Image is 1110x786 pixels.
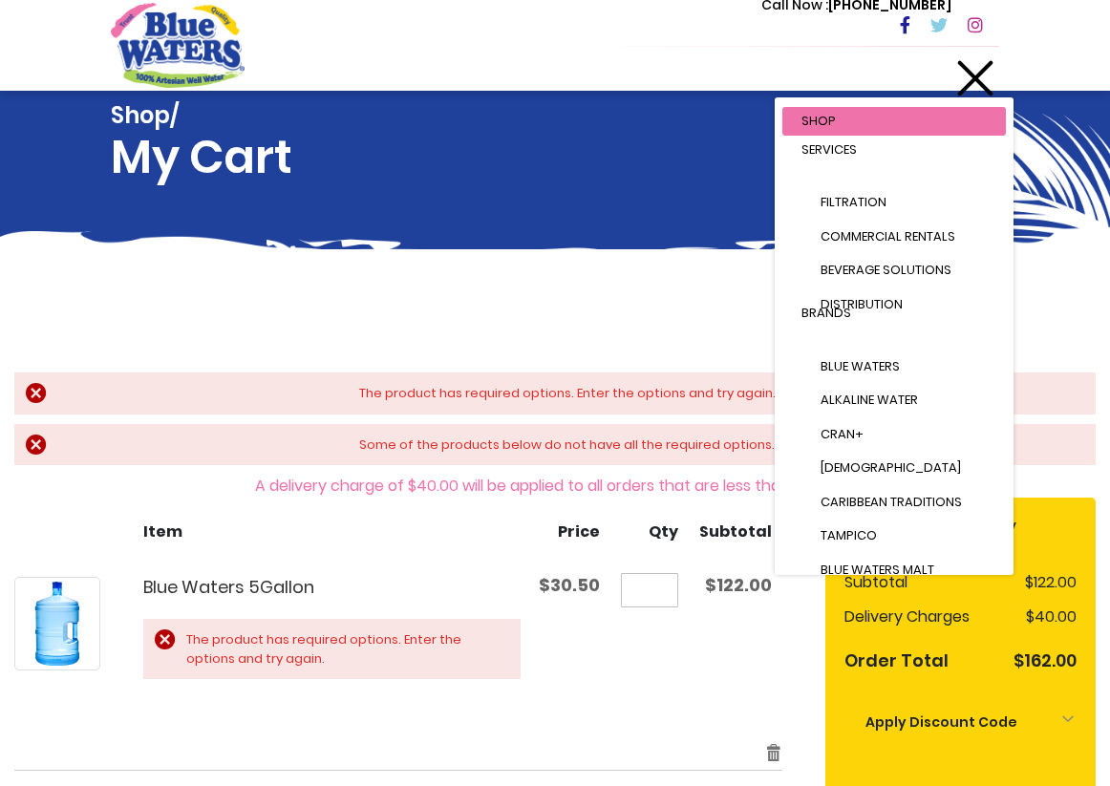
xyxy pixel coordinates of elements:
[821,458,961,477] span: [DEMOGRAPHIC_DATA]
[14,577,100,670] a: Blue Waters 5Gallon
[844,645,949,673] strong: Order Total
[539,573,600,597] span: $30.50
[143,520,182,542] span: Item
[1014,648,1077,672] span: $162.00
[821,561,934,579] span: Blue Waters Malt
[705,573,772,597] span: $122.00
[1025,571,1077,593] span: $122.00
[821,526,877,544] span: Tampico
[801,112,836,130] span: Shop
[111,102,292,184] h1: My Cart
[649,520,678,542] span: Qty
[111,102,292,130] span: Shop/
[821,193,886,211] span: Filtration
[558,520,600,542] span: Price
[111,3,245,87] a: store logo
[143,575,314,599] a: Blue Waters 5Gallon
[57,435,1077,455] div: Some of the products below do not have all the required options.
[844,605,970,627] span: Delivery Charges
[821,295,903,313] span: Distribution
[821,357,900,375] span: Blue Waters
[844,565,997,600] th: Subtotal
[57,384,1077,403] div: The product has required options. Enter the options and try again.
[1026,605,1077,627] span: $40.00
[15,582,99,666] img: Blue Waters 5Gallon
[865,712,1017,732] strong: Apply Discount Code
[699,520,772,542] span: Subtotal
[14,475,1096,498] div: A delivery charge of $40.00 will be applied to all orders that are less than $250.00.
[821,391,918,409] span: Alkaline Water
[821,425,864,443] span: Cran+
[801,140,857,159] span: Services
[821,227,955,245] span: Commercial Rentals
[821,261,951,279] span: Beverage Solutions
[821,493,962,511] span: Caribbean Traditions
[186,630,502,668] div: The product has required options. Enter the options and try again.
